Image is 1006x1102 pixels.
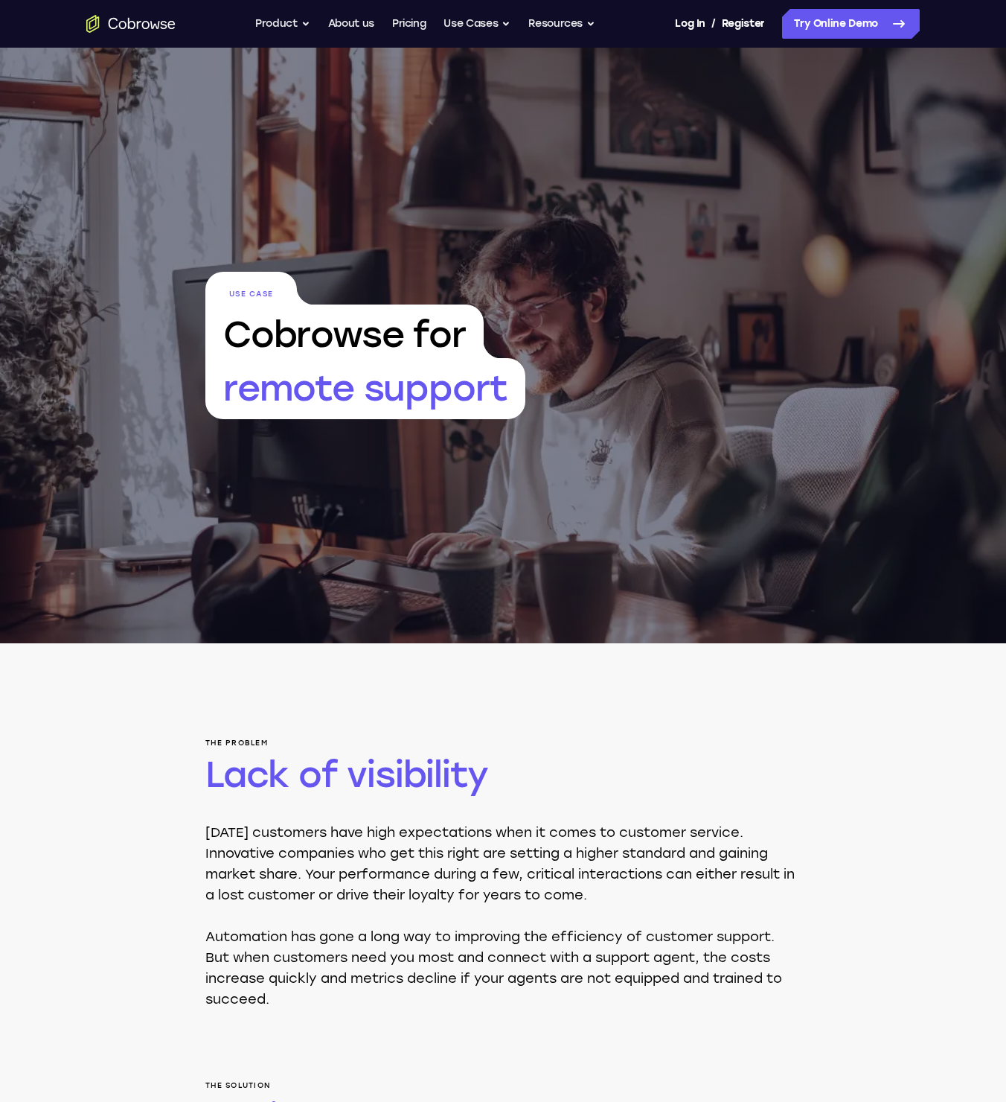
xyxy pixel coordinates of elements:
span: Cobrowse for [205,305,484,358]
a: Register [722,9,765,39]
a: Go to the home page [86,15,176,33]
span: The problem [205,739,801,748]
button: Resources [528,9,595,39]
span: remote support [205,358,525,419]
span: Use Case [205,272,297,305]
a: Log In [675,9,705,39]
p: Automation has gone a long way to improving the efficiency of customer support. But when customer... [205,926,801,1010]
span: / [711,15,716,33]
a: About us [328,9,374,39]
h2: Lack of visibility [205,751,801,798]
button: Product [255,9,310,39]
button: Use Cases [443,9,510,39]
a: Try Online Demo [782,9,920,39]
span: The solution [205,1081,801,1090]
p: [DATE] customers have high expectations when it comes to customer service. Innovative companies w... [205,822,801,905]
a: Pricing [392,9,426,39]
